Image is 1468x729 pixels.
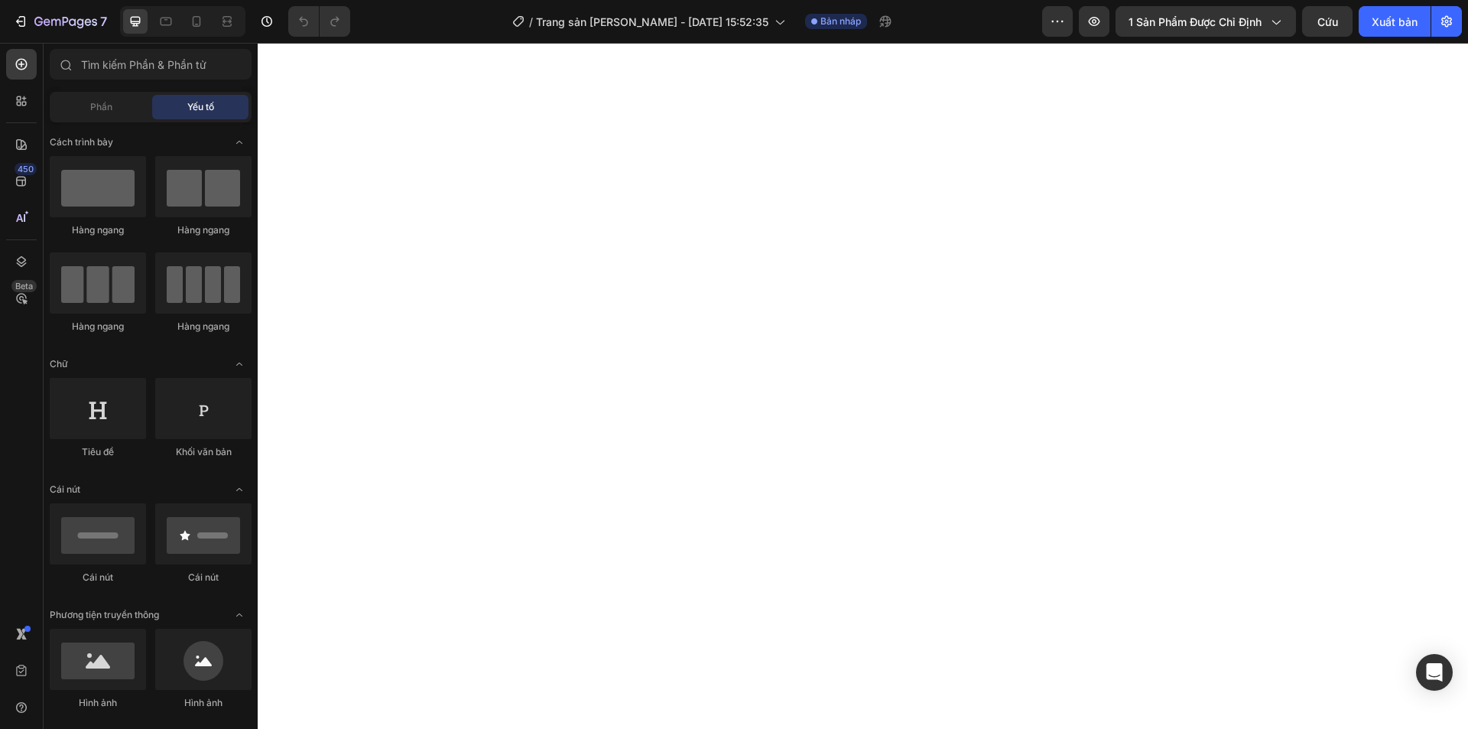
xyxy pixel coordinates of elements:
[72,321,124,332] font: Hàng ngang
[90,101,112,112] font: Phần
[227,352,252,376] span: Mở
[50,609,159,620] font: Phương tiện truyền thông
[15,281,33,291] font: Beta
[1116,6,1296,37] button: 1 sản phẩm được chỉ định
[187,101,214,112] font: Yếu tố
[529,15,533,28] font: /
[227,130,252,155] span: Mở
[1359,6,1431,37] button: Xuất bản
[82,446,114,457] font: Tiêu đề
[1129,15,1262,28] font: 1 sản phẩm được chỉ định
[176,446,232,457] font: Khối văn bản
[177,321,229,332] font: Hàng ngang
[1317,15,1338,28] font: Cứu
[227,477,252,502] span: Mở
[258,43,1468,729] iframe: Khu vực thiết kế
[100,14,107,29] font: 7
[177,224,229,236] font: Hàng ngang
[820,15,861,27] font: Bản nháp
[18,164,34,174] font: 450
[1416,654,1453,691] div: Mở Intercom Messenger
[50,49,252,80] input: Tìm kiếm Phần & Phần tử
[288,6,350,37] div: Hoàn tác/Làm lại
[1372,15,1418,28] font: Xuất bản
[6,6,114,37] button: 7
[50,483,80,495] font: Cái nút
[50,358,68,369] font: Chữ
[83,571,113,583] font: Cái nút
[188,571,219,583] font: Cái nút
[72,224,124,236] font: Hàng ngang
[184,697,222,708] font: Hình ảnh
[79,697,117,708] font: Hình ảnh
[1302,6,1353,37] button: Cứu
[536,15,768,28] font: Trang sản [PERSON_NAME] - [DATE] 15:52:35
[227,603,252,627] span: Mở
[50,136,113,148] font: Cách trình bày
